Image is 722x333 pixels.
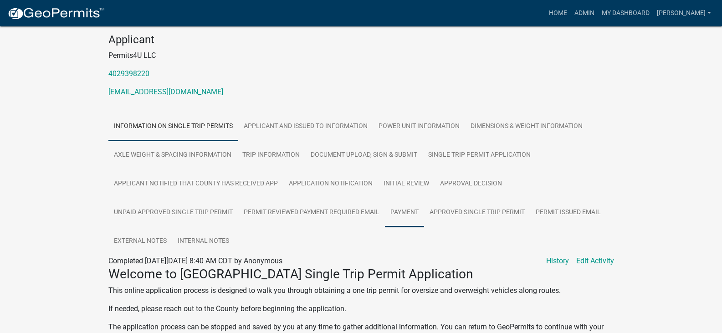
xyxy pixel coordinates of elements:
a: Axle Weight & Spacing Information [108,141,237,170]
a: Single Trip Permit Application [423,141,536,170]
a: Internal Notes [172,227,235,256]
a: 4029398220 [108,69,149,78]
p: If needed, please reach out to the County before beginning the application. [108,303,614,314]
h4: Applicant [108,33,614,46]
span: Completed [DATE][DATE] 8:40 AM CDT by Anonymous [108,256,282,265]
a: Admin [571,5,598,22]
a: Application Notification [283,169,378,199]
a: Approved Single Trip Permit [424,198,530,227]
a: History [546,256,569,266]
a: Edit Activity [576,256,614,266]
a: Permit Reviewed Payment Required Email [238,198,385,227]
a: [PERSON_NAME] [653,5,715,22]
a: My Dashboard [598,5,653,22]
a: Approval Decision [435,169,507,199]
a: Power Unit Information [373,112,465,141]
a: Unpaid Approved Single Trip Permit [108,198,238,227]
a: Document Upload, Sign & Submit [305,141,423,170]
p: Permits4U LLC [108,50,614,61]
a: Payment [385,198,424,227]
a: Dimensions & Weight Information [465,112,588,141]
a: Trip Information [237,141,305,170]
a: Home [545,5,571,22]
h3: Welcome to [GEOGRAPHIC_DATA] Single Trip Permit Application [108,266,614,282]
a: [EMAIL_ADDRESS][DOMAIN_NAME] [108,87,223,96]
a: Applicant Notified that County has Received App [108,169,283,199]
a: Permit Issued Email [530,198,606,227]
a: Initial Review [378,169,435,199]
a: Applicant and Issued To Information [238,112,373,141]
a: Information on Single Trip Permits [108,112,238,141]
a: External Notes [108,227,172,256]
p: This online application process is designed to walk you through obtaining a one trip permit for o... [108,285,614,296]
